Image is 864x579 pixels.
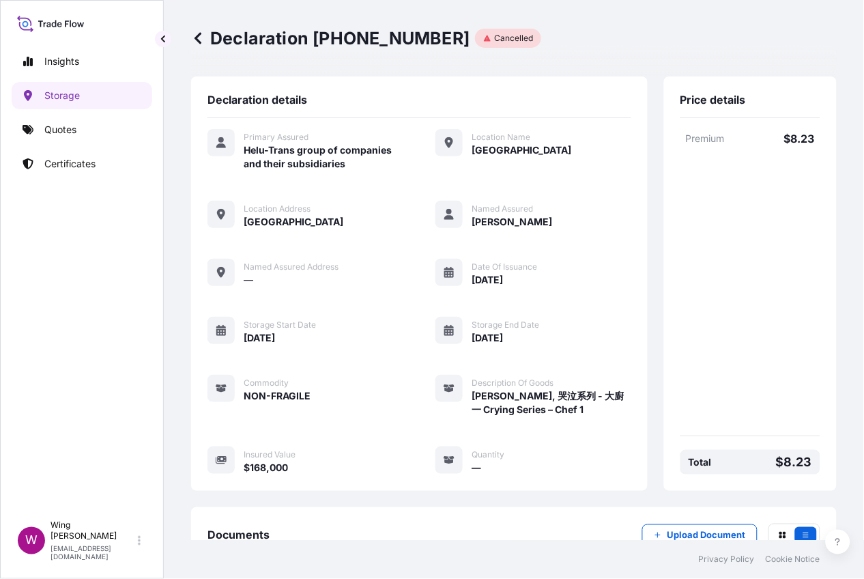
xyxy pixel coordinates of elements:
span: $168,000 [244,461,288,475]
span: [PERSON_NAME] [472,215,552,229]
p: Insights [44,55,79,68]
p: Upload Document [667,528,746,542]
span: Storage Start Date [244,320,316,330]
span: [DATE] [472,273,503,287]
a: Insights [12,48,152,75]
p: Quotes [44,123,76,137]
span: [DATE] [472,331,503,345]
span: Location Address [244,203,311,214]
button: Upload Document [642,524,758,546]
span: [GEOGRAPHIC_DATA] [244,215,343,229]
a: Storage [12,82,152,109]
p: Certificates [44,157,96,171]
p: Premium [686,132,751,145]
a: Quotes [12,116,152,143]
span: [DATE] [244,331,275,345]
span: — [244,273,253,287]
span: W [25,534,38,548]
p: [EMAIL_ADDRESS][DOMAIN_NAME] [51,545,135,561]
span: Named Assured Address [244,262,339,272]
span: — [472,461,481,475]
a: Privacy Policy [699,554,755,565]
span: Location Name [472,132,530,143]
a: Certificates [12,150,152,178]
p: $8.23 [776,455,812,469]
span: Primary Assured [244,132,308,143]
span: Insured Value [244,449,296,460]
span: Storage End Date [472,320,539,330]
p: $8.23 [750,132,815,145]
p: Documents [207,530,270,541]
span: NON-FRAGILE [244,389,311,403]
p: Storage [44,89,80,102]
span: Description of Goods [472,378,553,389]
p: Cancelled [494,33,533,44]
p: Wing [PERSON_NAME] [51,520,135,542]
span: Commodity [244,378,289,389]
span: Named Assured [472,203,533,214]
span: Declaration details [207,93,307,107]
a: Cookie Notice [766,554,820,565]
p: Declaration [PHONE_NUMBER] [191,27,470,49]
p: Total [689,455,712,469]
span: [GEOGRAPHIC_DATA] [472,143,571,157]
span: Helu-Trans group of companies and their subsidiaries [244,143,403,171]
span: Date of Issuance [472,262,537,272]
span: Price details [680,93,746,107]
span: [PERSON_NAME], 哭泣系列 - 大廚一 Crying Series – Chef 1 [472,389,631,416]
span: Quantity [472,449,504,460]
